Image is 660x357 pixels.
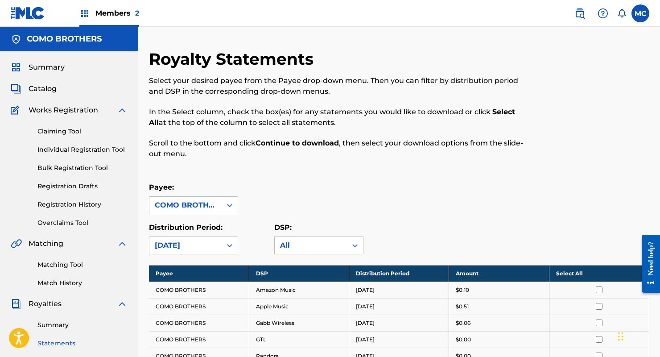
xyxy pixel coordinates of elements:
img: Royalties [11,299,21,309]
a: Individual Registration Tool [37,145,128,154]
p: $0.10 [456,286,469,294]
iframe: Chat Widget [615,314,660,357]
td: [DATE] [349,331,449,348]
td: [DATE] [349,298,449,315]
span: Royalties [29,299,62,309]
span: Catalog [29,83,57,94]
div: Notifications [617,9,626,18]
td: GTL [249,331,349,348]
a: Statements [37,339,128,348]
h2: Royalty Statements [149,49,318,69]
p: $0.06 [456,319,470,327]
th: Amount [449,265,549,282]
label: Payee: [149,183,174,191]
td: [DATE] [349,282,449,298]
th: Payee [149,265,249,282]
label: DSP: [274,223,292,232]
label: Distribution Period: [149,223,223,232]
iframe: Resource Center [635,228,660,300]
strong: Continue to download [256,139,339,147]
span: Summary [29,62,65,73]
div: COMO BROTHERS [155,200,216,211]
td: COMO BROTHERS [149,282,249,298]
img: search [574,8,585,19]
a: CatalogCatalog [11,83,57,94]
img: Top Rightsholders [79,8,90,19]
a: Public Search [571,4,589,22]
td: Amazon Music [249,282,349,298]
a: Match History [37,278,128,288]
div: User Menu [631,4,649,22]
img: Summary [11,62,21,73]
p: Select your desired payee from the Payee drop-down menu. Then you can filter by distribution peri... [149,75,534,97]
div: [DATE] [155,240,216,251]
img: expand [117,299,128,309]
p: $0.00 [456,336,471,344]
td: Gabb Wireless [249,315,349,331]
a: Bulk Registration Tool [37,163,128,173]
p: In the Select column, check the box(es) for any statements you would like to download or click at... [149,107,534,128]
h5: COMO BROTHERS [27,34,102,44]
td: COMO BROTHERS [149,331,249,348]
span: Works Registration [29,105,98,116]
a: Registration History [37,200,128,209]
th: Distribution Period [349,265,449,282]
a: Overclaims Tool [37,218,128,228]
a: Claiming Tool [37,127,128,136]
p: $0.51 [456,303,469,311]
div: All [280,240,342,251]
img: expand [117,105,128,116]
span: Members [95,8,139,18]
th: Select All [549,265,649,282]
td: COMO BROTHERS [149,298,249,315]
img: Matching [11,238,22,249]
a: Summary [37,320,128,330]
th: DSP [249,265,349,282]
td: Apple Music [249,298,349,315]
img: Works Registration [11,105,22,116]
a: Matching Tool [37,260,128,270]
img: expand [117,238,128,249]
img: help [598,8,608,19]
p: Scroll to the bottom and click , then select your download options from the slide-out menu. [149,138,534,159]
div: Help [594,4,612,22]
div: Drag [618,323,623,350]
span: Matching [29,238,63,249]
span: 2 [135,9,139,17]
a: Registration Drafts [37,182,128,191]
img: Accounts [11,34,21,45]
img: MLC Logo [11,7,45,20]
td: COMO BROTHERS [149,315,249,331]
img: Catalog [11,83,21,94]
a: SummarySummary [11,62,65,73]
td: [DATE] [349,315,449,331]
